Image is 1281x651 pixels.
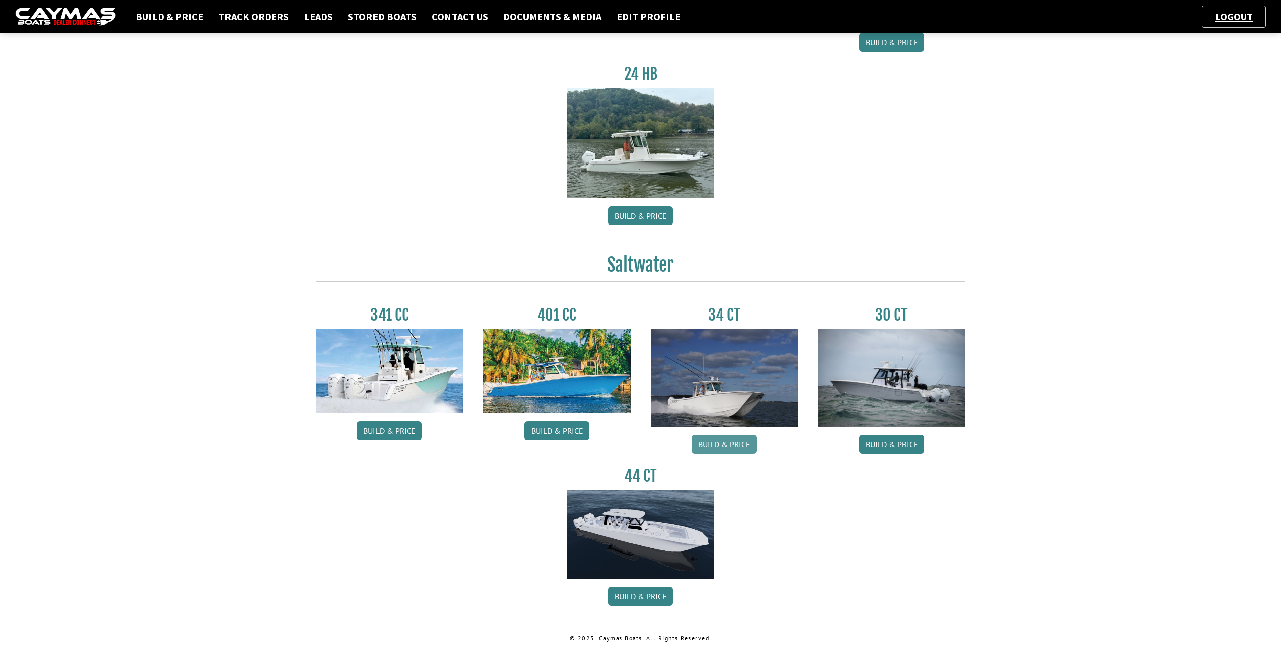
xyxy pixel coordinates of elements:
h3: 30 CT [818,306,965,324]
a: Leads [299,10,338,23]
img: 341CC-thumbjpg.jpg [316,329,464,413]
a: Build & Price [608,587,673,606]
h3: 341 CC [316,306,464,324]
h2: Saltwater [316,254,965,282]
a: Build & Price [692,435,757,454]
a: Stored Boats [343,10,422,23]
img: 401CC_thumb.pg.jpg [483,329,631,413]
a: Build & Price [524,421,589,440]
h3: 401 CC [483,306,631,324]
a: Build & Price [608,206,673,225]
a: Build & Price [131,10,208,23]
a: Build & Price [859,33,924,52]
a: Track Orders [213,10,294,23]
a: Build & Price [859,435,924,454]
a: Logout [1210,10,1258,23]
p: © 2025. Caymas Boats. All Rights Reserved. [316,634,965,643]
img: caymas-dealer-connect-2ed40d3bc7270c1d8d7ffb4b79bf05adc795679939227970def78ec6f6c03838.gif [15,8,116,26]
a: Contact Us [427,10,493,23]
a: Build & Price [357,421,422,440]
h3: 24 HB [567,65,714,84]
h3: 44 CT [567,467,714,485]
img: 44ct_background.png [567,490,714,579]
h3: 34 CT [651,306,798,324]
a: Documents & Media [498,10,607,23]
img: 24_HB_thumbnail.jpg [567,88,714,198]
img: 30_CT_photo_shoot_for_caymas_connect.jpg [818,329,965,427]
a: Edit Profile [612,10,686,23]
img: Caymas_34_CT_pic_1.jpg [651,329,798,427]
